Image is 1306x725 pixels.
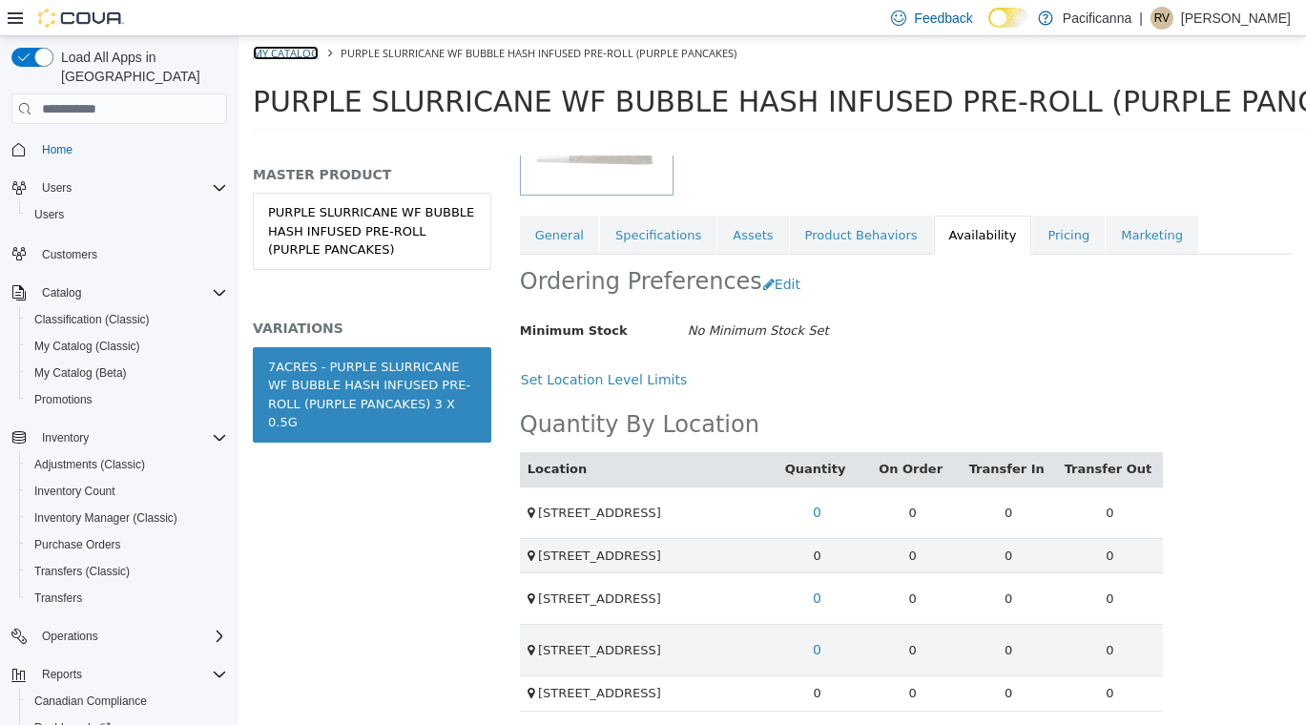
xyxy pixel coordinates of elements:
[362,179,478,219] a: Specifications
[4,239,235,267] button: Customers
[531,640,627,675] td: 0
[4,623,235,650] button: Operations
[722,640,819,675] td: 0
[19,558,235,585] button: Transfers (Classic)
[27,453,153,476] a: Adjustments (Classic)
[19,478,235,505] button: Inventory Count
[1181,7,1291,30] p: [PERSON_NAME]
[731,425,810,440] a: Transfer In
[289,424,352,443] button: Location
[627,450,722,502] td: 0
[42,285,81,300] span: Catalog
[564,545,593,580] a: 0
[102,10,498,24] span: PURPLE SLURRICANE WF BUBBLE HASH INFUSED PRE-ROLL (PURPLE PANCAKES)
[819,589,924,640] td: 0
[34,137,227,161] span: Home
[547,425,612,440] a: Quantity
[19,306,235,333] button: Classification (Classic)
[524,231,572,266] button: Edit
[27,507,185,529] a: Inventory Manager (Classic)
[34,281,89,304] button: Catalog
[27,690,155,713] a: Canadian Compliance
[281,287,389,301] span: Minimum Stock
[281,326,460,362] button: Set Location Level Limits
[34,625,227,648] span: Operations
[14,283,253,300] h5: VARIATIONS
[42,247,97,262] span: Customers
[722,537,819,589] td: 0
[34,510,177,526] span: Inventory Manager (Classic)
[53,48,227,86] span: Load All Apps in [GEOGRAPHIC_DATA]
[27,507,227,529] span: Inventory Manager (Classic)
[300,555,423,570] span: [STREET_ADDRESS]
[27,308,227,331] span: Classification (Classic)
[34,663,227,686] span: Reports
[4,135,235,163] button: Home
[27,362,135,384] a: My Catalog (Beta)
[27,335,227,358] span: My Catalog (Classic)
[867,179,960,219] a: Marketing
[826,425,917,440] a: Transfer Out
[281,231,524,260] h2: Ordering Preferences
[19,531,235,558] button: Purchase Orders
[27,480,123,503] a: Inventory Count
[794,179,866,219] a: Pricing
[819,450,924,502] td: 0
[42,142,73,157] span: Home
[19,333,235,360] button: My Catalog (Classic)
[34,365,127,381] span: My Catalog (Beta)
[19,360,235,386] button: My Catalog (Beta)
[722,502,819,537] td: 0
[19,505,235,531] button: Inventory Manager (Classic)
[27,533,129,556] a: Purchase Orders
[281,374,521,404] h2: Quantity By Location
[300,512,423,527] span: [STREET_ADDRESS]
[27,453,227,476] span: Adjustments (Classic)
[34,243,105,266] a: Customers
[19,585,235,611] button: Transfers
[27,388,100,411] a: Promotions
[627,502,722,537] td: 0
[14,130,253,147] h5: MASTER PRODUCT
[34,484,115,499] span: Inventory Count
[34,457,145,472] span: Adjustments (Classic)
[722,450,819,502] td: 0
[4,280,235,306] button: Catalog
[27,203,72,226] a: Users
[27,560,137,583] a: Transfers (Classic)
[27,560,227,583] span: Transfers (Classic)
[19,451,235,478] button: Adjustments (Classic)
[300,469,423,484] span: [STREET_ADDRESS]
[34,426,96,449] button: Inventory
[1139,7,1143,30] p: |
[34,392,93,407] span: Promotions
[27,203,227,226] span: Users
[4,425,235,451] button: Inventory
[988,8,1028,28] input: Dark Mode
[34,207,64,222] span: Users
[564,459,593,494] a: 0
[27,480,227,503] span: Inventory Count
[640,425,708,440] a: On Order
[281,179,361,219] a: General
[42,180,72,196] span: Users
[27,362,227,384] span: My Catalog (Beta)
[42,629,98,644] span: Operations
[34,339,140,354] span: My Catalog (Classic)
[449,287,591,301] i: No Minimum Stock Set
[819,640,924,675] td: 0
[14,49,1165,82] span: PURPLE SLURRICANE WF BUBBLE HASH INFUSED PRE-ROLL (PURPLE PANCAKES)
[27,533,227,556] span: Purchase Orders
[34,176,227,199] span: Users
[30,321,238,396] div: 7ACRES - PURPLE SLURRICANE WF BUBBLE HASH INFUSED PRE-ROLL (PURPLE PANCAKES) 3 X 0.5G
[34,590,82,606] span: Transfers
[27,335,148,358] a: My Catalog (Classic)
[27,587,90,610] a: Transfers
[34,694,147,709] span: Canadian Compliance
[531,502,627,537] td: 0
[627,640,722,675] td: 0
[564,596,593,632] a: 0
[4,661,235,688] button: Reports
[34,537,121,552] span: Purchase Orders
[34,663,90,686] button: Reports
